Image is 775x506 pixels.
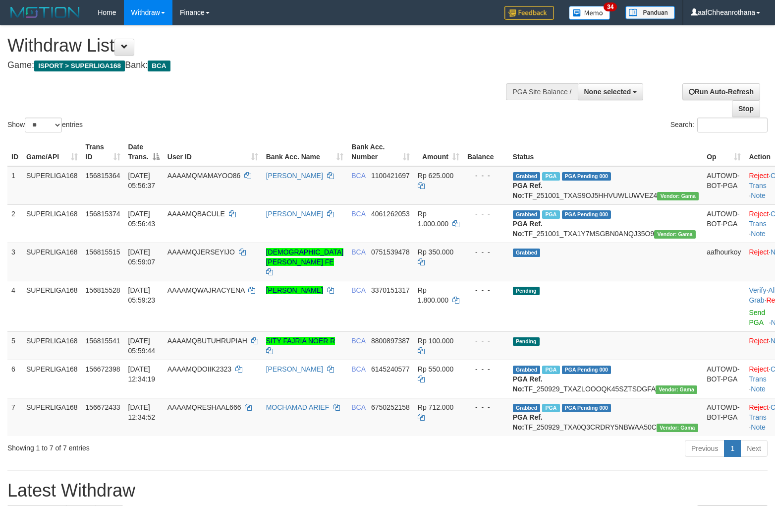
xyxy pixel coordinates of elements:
[351,286,365,294] span: BCA
[418,403,453,411] span: Rp 712.000
[509,398,703,436] td: TF_250929_TXA0Q3CRDRY5NBWAA50C
[513,366,541,374] span: Grabbed
[562,172,611,181] span: PGA Pending
[7,118,83,132] label: Show entries
[167,248,235,256] span: AAAAMQJERSEYIJO
[167,210,225,218] span: AAAAMQBACULE
[7,138,22,166] th: ID
[751,423,766,431] a: Note
[418,172,453,180] span: Rp 625.000
[542,210,559,219] span: Marked by aafchoeunmanni
[751,385,766,393] a: Note
[22,243,82,281] td: SUPERLIGA168
[506,83,577,100] div: PGA Site Balance /
[22,204,82,243] td: SUPERLIGA168
[86,337,120,345] span: 156815541
[703,166,745,205] td: AUTOWD-BOT-PGA
[86,248,120,256] span: 156815515
[467,364,505,374] div: - - -
[562,404,611,412] span: PGA Pending
[657,192,699,200] span: Vendor URL: https://trx31.1velocity.biz
[685,440,724,457] a: Previous
[562,366,611,374] span: PGA Pending
[604,2,617,11] span: 34
[351,172,365,180] span: BCA
[371,365,410,373] span: Copy 6145240577 to clipboard
[371,172,410,180] span: Copy 1100421697 to clipboard
[266,172,323,180] a: [PERSON_NAME]
[148,61,170,71] span: BCA
[128,337,156,355] span: [DATE] 05:59:44
[513,404,541,412] span: Grabbed
[513,287,540,295] span: Pending
[513,172,541,181] span: Grabbed
[34,61,125,71] span: ISPORT > SUPERLIGA168
[542,366,559,374] span: Marked by aafsoycanthlai
[654,230,696,239] span: Vendor URL: https://trx31.1velocity.biz
[749,337,769,345] a: Reject
[7,360,22,398] td: 6
[569,6,610,20] img: Button%20Memo.svg
[128,248,156,266] span: [DATE] 05:59:07
[266,248,344,266] a: [DEMOGRAPHIC_DATA][PERSON_NAME] FE
[749,172,769,180] a: Reject
[22,281,82,331] td: SUPERLIGA168
[7,166,22,205] td: 1
[670,118,768,132] label: Search:
[749,309,765,326] a: Send PGA
[7,439,316,453] div: Showing 1 to 7 of 7 entries
[513,249,541,257] span: Grabbed
[749,403,769,411] a: Reject
[467,402,505,412] div: - - -
[25,118,62,132] select: Showentries
[86,286,120,294] span: 156815528
[414,138,463,166] th: Amount: activate to sort column ascending
[513,413,543,431] b: PGA Ref. No:
[371,210,410,218] span: Copy 4061262053 to clipboard
[703,204,745,243] td: AUTOWD-BOT-PGA
[128,403,156,421] span: [DATE] 12:34:52
[584,88,631,96] span: None selected
[751,230,766,238] a: Note
[164,138,262,166] th: User ID: activate to sort column ascending
[562,210,611,219] span: PGA Pending
[262,138,348,166] th: Bank Acc. Name: activate to sort column ascending
[7,5,83,20] img: MOTION_logo.png
[7,61,507,70] h4: Game: Bank:
[128,365,156,383] span: [DATE] 12:34:19
[513,337,540,346] span: Pending
[86,365,120,373] span: 156672398
[7,36,507,56] h1: Withdraw List
[351,365,365,373] span: BCA
[418,248,453,256] span: Rp 350.000
[86,172,120,180] span: 156815364
[656,385,697,394] span: Vendor URL: https://trx31.1velocity.biz
[167,337,247,345] span: AAAAMQBUTUHRUPIAH
[347,138,414,166] th: Bank Acc. Number: activate to sort column ascending
[22,331,82,360] td: SUPERLIGA168
[697,118,768,132] input: Search:
[266,210,323,218] a: [PERSON_NAME]
[371,337,410,345] span: Copy 8800897387 to clipboard
[351,337,365,345] span: BCA
[703,138,745,166] th: Op: activate to sort column ascending
[418,365,453,373] span: Rp 550.000
[467,209,505,219] div: - - -
[657,424,698,432] span: Vendor URL: https://trx31.1velocity.biz
[749,286,766,294] a: Verify
[509,204,703,243] td: TF_251001_TXA1Y7MSGBN0ANQJ35O9
[749,210,769,218] a: Reject
[22,398,82,436] td: SUPERLIGA168
[509,166,703,205] td: TF_251001_TXAS9OJ5HHVUWLUWVEZ4
[124,138,164,166] th: Date Trans.: activate to sort column descending
[682,83,760,100] a: Run Auto-Refresh
[749,248,769,256] a: Reject
[7,398,22,436] td: 7
[509,138,703,166] th: Status
[418,337,453,345] span: Rp 100.000
[418,286,448,304] span: Rp 1.800.000
[22,138,82,166] th: Game/API: activate to sort column ascending
[749,365,769,373] a: Reject
[542,172,559,181] span: Marked by aafchoeunmanni
[463,138,509,166] th: Balance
